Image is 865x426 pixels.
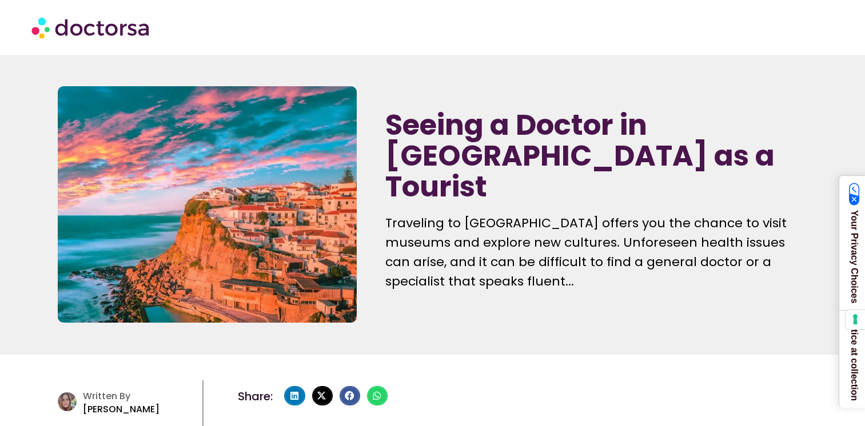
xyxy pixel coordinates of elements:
div: Share on facebook [340,386,360,405]
h4: Written By [83,391,197,401]
h4: Share: [238,391,273,402]
div: Share on whatsapp [367,386,388,405]
img: California Consumer Privacy Act (CCPA) Opt-Out Icon [849,183,860,206]
img: Image from the blog post "how to see a doctor in portugal as a tourist" [58,86,357,323]
div: Share on linkedin [284,386,305,405]
p: Traveling to [GEOGRAPHIC_DATA] offers you the chance to visit museums and explore new cultures. U... [385,214,807,291]
p: [PERSON_NAME] [83,401,197,417]
img: author [58,392,77,412]
button: Your consent preferences for tracking technologies [846,310,865,329]
div: Share on x-twitter [312,386,333,405]
h1: Seeing a Doctor in [GEOGRAPHIC_DATA] as a Tourist [385,110,807,202]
